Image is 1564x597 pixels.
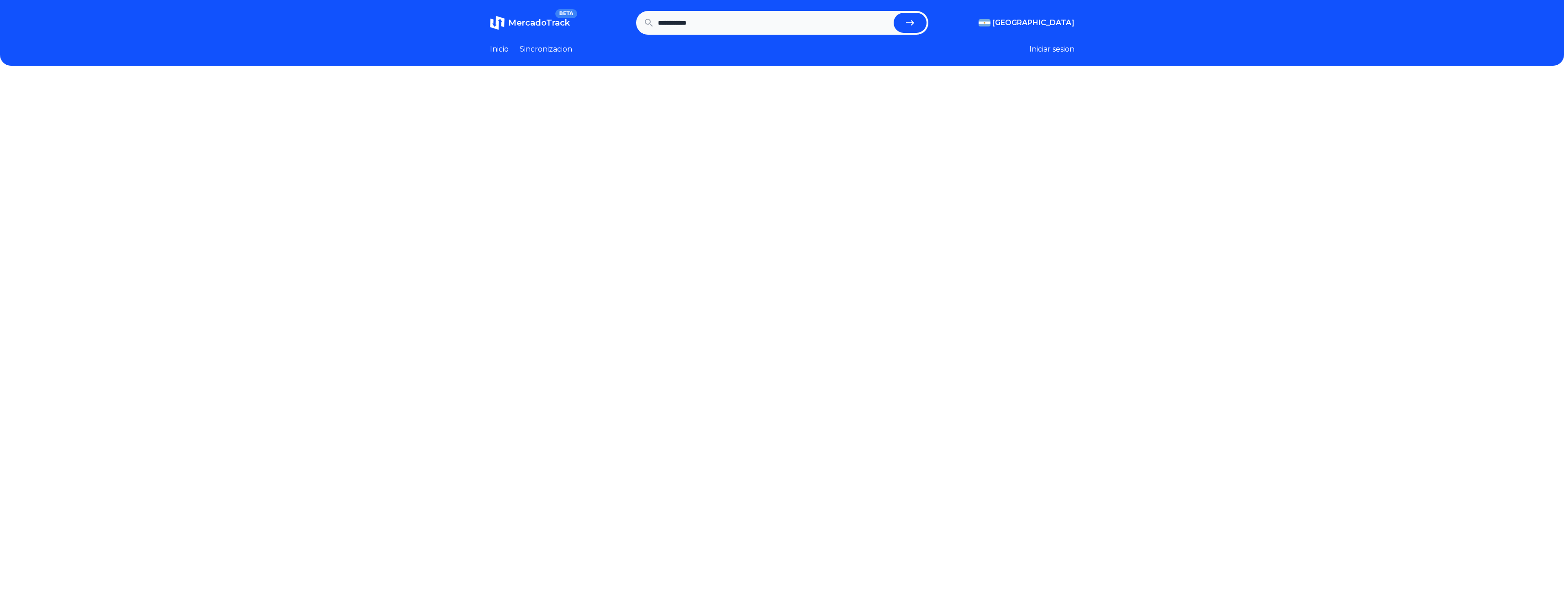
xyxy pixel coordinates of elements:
[992,17,1074,28] span: [GEOGRAPHIC_DATA]
[508,18,570,28] span: MercadoTrack
[490,16,570,30] a: MercadoTrackBETA
[979,17,1074,28] button: [GEOGRAPHIC_DATA]
[555,9,577,18] span: BETA
[490,44,509,55] a: Inicio
[490,16,505,30] img: MercadoTrack
[979,19,990,26] img: Argentina
[520,44,572,55] a: Sincronizacion
[1029,44,1074,55] button: Iniciar sesion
